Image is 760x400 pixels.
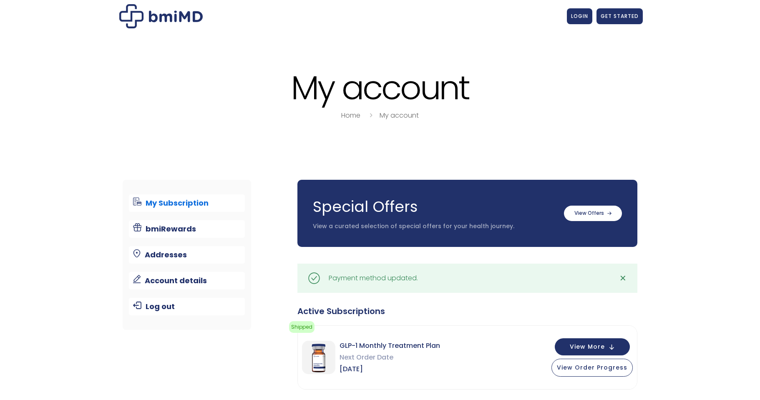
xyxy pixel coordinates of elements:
[117,70,643,106] h1: My account
[297,305,637,317] div: Active Subscriptions
[567,8,592,24] a: LOGIN
[129,220,245,238] a: bmiRewards
[601,13,639,20] span: GET STARTED
[129,194,245,212] a: My Subscription
[555,338,630,355] button: View More
[571,13,588,20] span: LOGIN
[129,246,245,264] a: Addresses
[129,272,245,289] a: Account details
[289,321,315,333] span: Shipped
[313,222,556,231] p: View a curated selection of special offers for your health journey.
[340,363,440,375] span: [DATE]
[614,270,631,287] a: ✕
[596,8,643,24] a: GET STARTED
[129,298,245,315] a: Log out
[340,352,440,363] span: Next Order Date
[380,111,419,120] a: My account
[557,363,627,372] span: View Order Progress
[340,340,440,352] span: GLP-1 Monthly Treatment Plan
[570,344,605,350] span: View More
[123,180,252,330] nav: Account pages
[313,196,556,217] h3: Special Offers
[619,272,627,284] span: ✕
[551,359,633,377] button: View Order Progress
[119,4,203,28] img: My account
[366,111,375,120] i: breadcrumbs separator
[341,111,360,120] a: Home
[302,341,335,374] img: GLP-1 Monthly Treatment Plan
[329,272,418,284] div: Payment method updated.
